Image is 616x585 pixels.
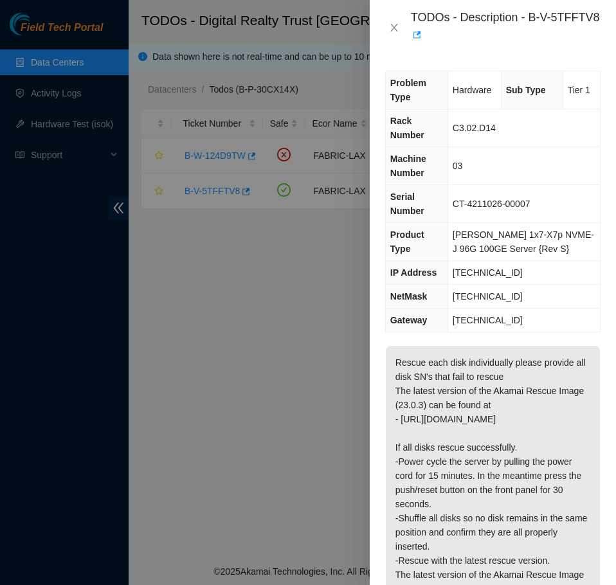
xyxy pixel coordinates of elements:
[390,291,428,301] span: NetMask
[390,315,428,325] span: Gateway
[568,85,590,95] span: Tier 1
[453,85,492,95] span: Hardware
[453,291,523,301] span: [TECHNICAL_ID]
[390,230,424,254] span: Product Type
[390,78,426,102] span: Problem Type
[390,192,424,216] span: Serial Number
[453,199,530,209] span: CT-4211026-00007
[453,161,463,171] span: 03
[453,267,523,278] span: [TECHNICAL_ID]
[390,154,426,178] span: Machine Number
[385,22,403,34] button: Close
[453,123,496,133] span: C3.02.D14
[453,315,523,325] span: [TECHNICAL_ID]
[390,116,424,140] span: Rack Number
[506,85,546,95] span: Sub Type
[389,22,399,33] span: close
[453,230,594,254] span: [PERSON_NAME] 1x7-X7p NVME-J 96G 100GE Server {Rev S}
[390,267,437,278] span: IP Address
[411,10,601,45] div: TODOs - Description - B-V-5TFFTV8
